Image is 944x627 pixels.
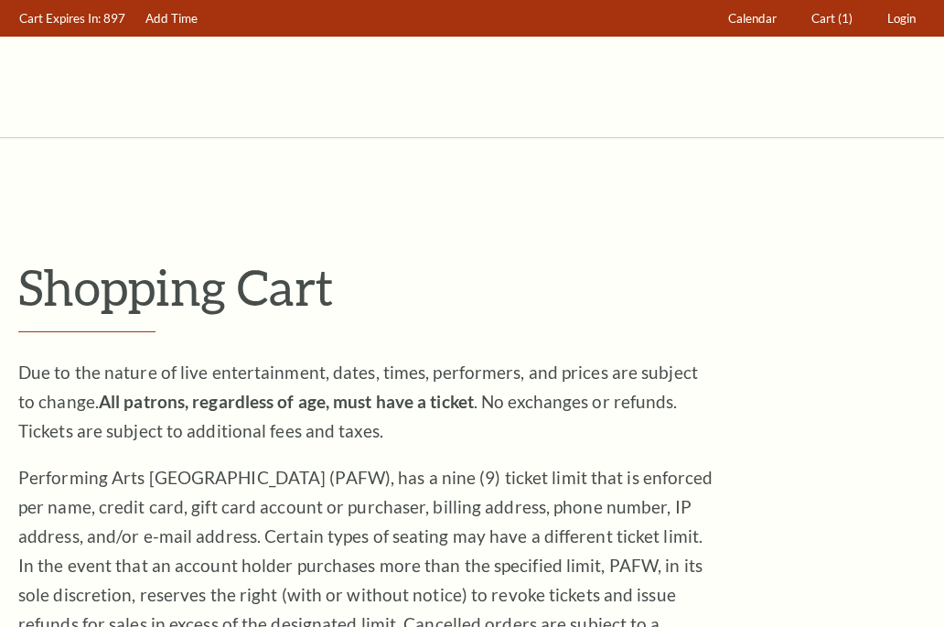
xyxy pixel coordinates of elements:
[838,11,853,26] span: (1)
[803,1,862,37] a: Cart (1)
[887,11,916,26] span: Login
[811,11,835,26] span: Cart
[720,1,786,37] a: Calendar
[728,11,777,26] span: Calendar
[19,11,101,26] span: Cart Expires In:
[879,1,925,37] a: Login
[18,257,926,317] p: Shopping Cart
[18,362,698,441] span: Due to the nature of live entertainment, dates, times, performers, and prices are subject to chan...
[103,11,125,26] span: 897
[137,1,207,37] a: Add Time
[99,391,474,412] strong: All patrons, regardless of age, must have a ticket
